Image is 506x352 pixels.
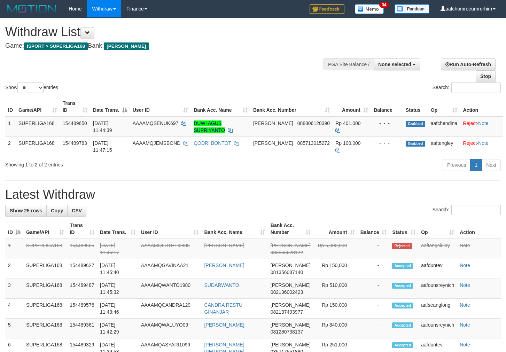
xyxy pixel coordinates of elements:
[133,120,179,126] span: AAAAMQSENUK697
[379,2,389,8] span: 34
[138,299,202,319] td: AAAAMQCANDRA129
[271,243,311,248] span: [PERSON_NAME]
[457,219,501,239] th: Action
[23,219,67,239] th: Game/API: activate to sort column ascending
[23,319,67,338] td: SUPERLIGA168
[313,279,358,299] td: Rp 510,000
[46,205,68,217] a: Copy
[335,120,360,126] span: Rp 401.000
[5,136,16,156] td: 2
[10,208,42,213] span: Show 25 rows
[271,329,303,335] span: Copy 081280738137 to clipboard
[5,319,23,338] td: 5
[441,58,496,70] a: Run Auto-Refresh
[460,302,470,308] a: Note
[392,283,413,289] span: Accepted
[358,319,390,338] td: -
[194,140,231,146] a: QODRI BONTOT
[271,309,303,315] span: Copy 082137493977 to clipboard
[443,159,470,171] a: Previous
[392,342,413,348] span: Accepted
[5,188,501,202] h1: Latest Withdraw
[418,319,457,338] td: aafounsreynich
[392,303,413,308] span: Accepted
[5,259,23,279] td: 2
[358,299,390,319] td: -
[72,208,82,213] span: CSV
[51,208,63,213] span: Copy
[406,121,425,127] span: Grabbed
[433,205,501,215] label: Search:
[271,302,311,308] span: [PERSON_NAME]
[16,136,60,156] td: SUPERLIGA168
[478,140,489,146] a: Note
[358,239,390,259] td: -
[23,239,67,259] td: SUPERLIGA168
[63,140,87,146] span: 154489783
[16,97,60,117] th: Game/API: activate to sort column ascending
[5,299,23,319] td: 4
[460,243,470,248] a: Note
[297,140,330,146] span: Copy 085713015272 to clipboard
[460,97,503,117] th: Action
[297,120,330,126] span: Copy 088806120390 to clipboard
[460,117,503,137] td: ·
[250,97,333,117] th: Bank Acc. Number: activate to sort column ascending
[313,299,358,319] td: Rp 150,000
[482,159,501,171] a: Next
[313,219,358,239] th: Amount: activate to sort column ascending
[313,239,358,259] td: Rp 5,000,000
[104,42,149,50] span: [PERSON_NAME]
[67,239,97,259] td: 154489605
[358,259,390,279] td: -
[392,322,413,328] span: Accepted
[478,120,489,126] a: Note
[358,279,390,299] td: -
[67,259,97,279] td: 154489627
[23,299,67,319] td: SUPERLIGA168
[460,263,470,268] a: Note
[271,322,311,328] span: [PERSON_NAME]
[130,97,191,117] th: User ID: activate to sort column ascending
[389,219,418,239] th: Status: activate to sort column ascending
[204,322,244,328] a: [PERSON_NAME]
[463,140,477,146] a: Reject
[253,120,293,126] span: [PERSON_NAME]
[418,259,457,279] td: aafduntev
[5,25,330,39] h1: Withdraw List
[392,243,412,249] span: Rejected
[271,263,311,268] span: [PERSON_NAME]
[201,219,267,239] th: Bank Acc. Name: activate to sort column ascending
[335,140,360,146] span: Rp 100.000
[97,279,138,299] td: [DATE] 11:45:32
[67,219,97,239] th: Trans ID: activate to sort column ascending
[418,279,457,299] td: aafounsreynich
[5,83,58,93] label: Show entries
[67,205,86,217] a: CSV
[60,97,90,117] th: Trans ID: activate to sort column ascending
[23,279,67,299] td: SUPERLIGA168
[433,83,501,93] label: Search:
[133,140,181,146] span: AAAAMQJEMSBOND
[451,83,501,93] input: Search:
[5,158,205,168] div: Showing 1 to 2 of 2 entries
[204,263,244,268] a: [PERSON_NAME]
[428,97,460,117] th: Op: activate to sort column ascending
[374,140,400,147] div: - - -
[392,263,413,269] span: Accepted
[271,282,311,288] span: [PERSON_NAME]
[271,342,311,347] span: [PERSON_NAME]
[138,279,202,299] td: AAAAMQWANTO1980
[418,299,457,319] td: aafseanglong
[403,97,428,117] th: Status
[23,259,67,279] td: SUPERLIGA168
[204,282,239,288] a: SUDARWANTO
[191,97,250,117] th: Bank Acc. Name: activate to sort column ascending
[324,58,374,70] div: PGA Site Balance /
[374,58,420,70] button: None selected
[463,120,477,126] a: Reject
[194,120,225,133] a: DUWI AGUS SUPRIYANTO
[67,299,97,319] td: 154489576
[5,205,47,217] a: Show 25 rows
[418,239,457,259] td: aaftangsiulay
